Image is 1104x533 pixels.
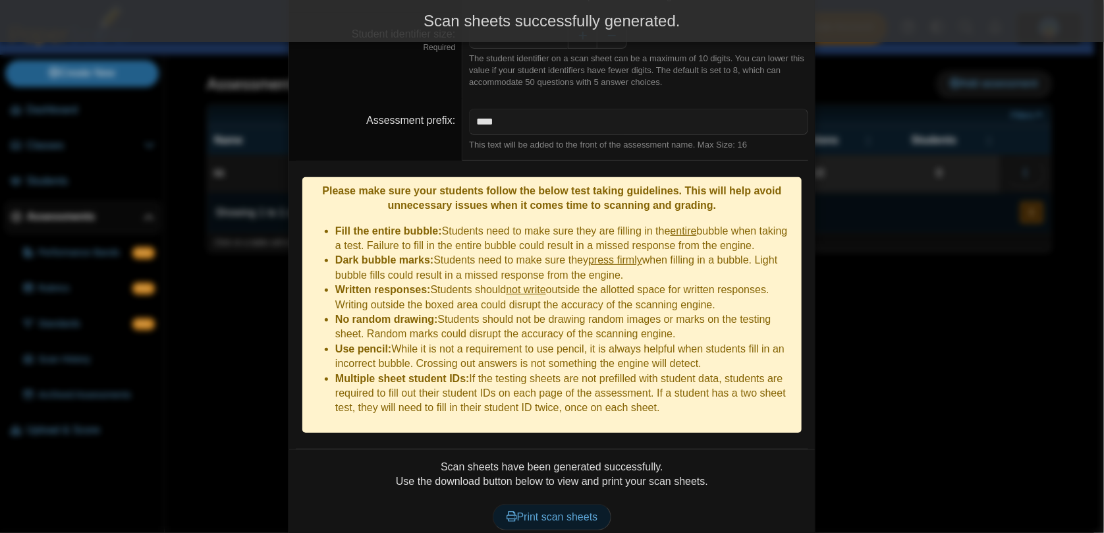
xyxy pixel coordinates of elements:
[335,312,795,342] li: Students should not be drawing random images or marks on the testing sheet. Random marks could di...
[507,511,598,522] span: Print scan sheets
[671,225,697,237] u: entire
[296,42,455,53] dfn: Required
[493,504,612,530] a: Print scan sheets
[469,139,808,151] div: This text will be added to the front of the assessment name. Max Size: 16
[322,185,781,211] b: Please make sure your students follow the below test taking guidelines. This will help avoid unne...
[335,283,795,312] li: Students should outside the allotted space for written responses. Writing outside the boxed area ...
[335,372,795,416] li: If the testing sheets are not prefilled with student data, students are required to fill out thei...
[588,254,642,266] u: press firmly
[366,115,455,126] label: Assessment prefix
[335,225,442,237] b: Fill the entire bubble:
[335,314,438,325] b: No random drawing:
[335,342,795,372] li: While it is not a requirement to use pencil, it is always helpful when students fill in an incorr...
[506,284,545,295] u: not write
[469,53,808,89] div: The student identifier on a scan sheet can be a maximum of 10 digits. You can lower this value if...
[335,284,431,295] b: Written responses:
[335,254,433,266] b: Dark bubble marks:
[335,343,391,354] b: Use pencil:
[10,10,1094,32] div: Scan sheets successfully generated.
[335,253,795,283] li: Students need to make sure they when filling in a bubble. Light bubble fills could result in a mi...
[335,373,470,384] b: Multiple sheet student IDs:
[335,224,795,254] li: Students need to make sure they are filling in the bubble when taking a test. Failure to fill in ...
